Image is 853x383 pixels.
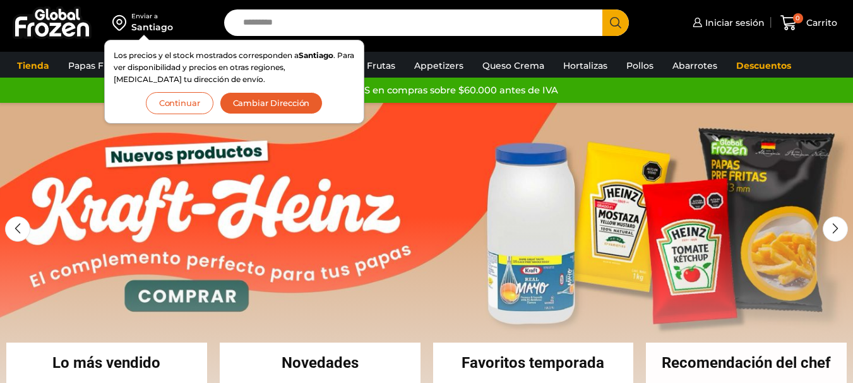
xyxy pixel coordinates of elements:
a: Descuentos [730,54,797,78]
a: Queso Crema [476,54,551,78]
button: Cambiar Dirección [220,92,323,114]
div: Santiago [131,21,173,33]
div: Previous slide [5,216,30,242]
p: Los precios y el stock mostrados corresponden a . Para ver disponibilidad y precios en otras regi... [114,49,355,86]
a: Iniciar sesión [689,10,765,35]
span: Iniciar sesión [702,16,765,29]
strong: Santiago [299,50,333,60]
h2: Recomendación del chef [646,355,847,370]
a: Papas Fritas [62,54,129,78]
a: Tienda [11,54,56,78]
a: Appetizers [408,54,470,78]
button: Search button [602,9,629,36]
a: Hortalizas [557,54,614,78]
button: Continuar [146,92,213,114]
h2: Lo más vendido [6,355,207,370]
h2: Novedades [220,355,421,370]
a: Abarrotes [666,54,724,78]
img: address-field-icon.svg [112,12,131,33]
span: 0 [793,13,803,23]
div: Enviar a [131,12,173,21]
div: Next slide [823,216,848,242]
span: Carrito [803,16,837,29]
h2: Favoritos temporada [433,355,634,370]
a: Pollos [620,54,660,78]
a: 0 Carrito [777,8,840,38]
